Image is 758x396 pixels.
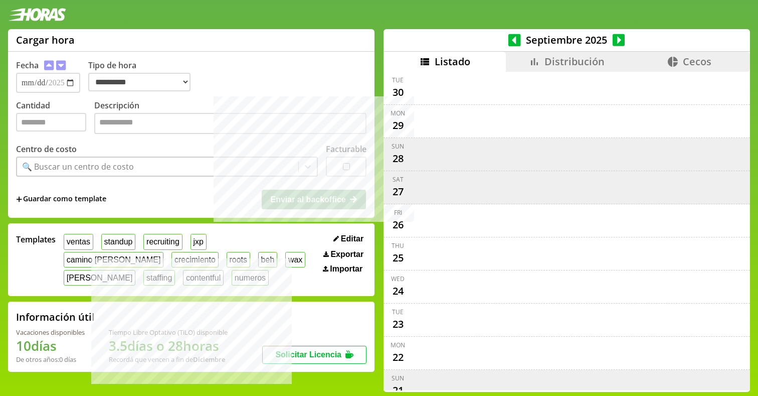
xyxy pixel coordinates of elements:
[392,142,404,151] div: Sun
[435,55,470,68] span: Listado
[320,249,366,259] button: Exportar
[143,270,175,286] button: staffing
[390,250,406,266] div: 25
[227,252,250,268] button: roots
[330,265,362,274] span: Importar
[390,283,406,299] div: 24
[326,144,366,155] label: Facturable
[390,316,406,332] div: 23
[88,60,199,93] label: Tipo de hora
[341,234,363,243] span: Editar
[64,270,135,286] button: [PERSON_NAME]
[109,337,228,355] h1: 3.5 días o 28 horas
[390,349,406,365] div: 22
[391,109,405,117] div: Mon
[390,117,406,134] div: 29
[16,194,22,205] span: +
[16,144,77,155] label: Centro de costo
[521,33,613,47] span: Septiembre 2025
[101,234,136,249] button: standup
[16,234,56,245] span: Templates
[390,184,406,200] div: 27
[16,310,95,324] h2: Información útil
[16,337,85,355] h1: 10 días
[94,100,366,137] label: Descripción
[392,374,404,382] div: Sun
[390,151,406,167] div: 28
[171,252,218,268] button: crecimiento
[16,100,94,137] label: Cantidad
[683,55,711,68] span: Cecos
[94,113,366,134] textarea: Descripción
[285,252,305,268] button: wax
[16,60,39,71] label: Fecha
[191,234,207,249] button: jxp
[64,234,93,249] button: ventas
[330,234,366,244] button: Editar
[193,355,225,364] b: Diciembre
[143,234,182,249] button: recruiting
[16,328,85,337] div: Vacaciones disponibles
[183,270,224,286] button: contentful
[392,76,404,84] div: Tue
[88,73,191,91] select: Tipo de hora
[16,355,85,364] div: De otros años: 0 días
[544,55,605,68] span: Distribución
[109,328,228,337] div: Tiempo Libre Optativo (TiLO) disponible
[275,350,341,359] span: Solicitar Licencia
[391,341,405,349] div: Mon
[109,355,228,364] div: Recordá que vencen a fin de
[258,252,277,268] button: beh
[392,308,404,316] div: Tue
[8,8,66,21] img: logotipo
[16,113,86,131] input: Cantidad
[232,270,269,286] button: numeros
[16,194,106,205] span: +Guardar como template
[393,175,404,184] div: Sat
[391,275,405,283] div: Wed
[22,161,134,172] div: 🔍 Buscar un centro de costo
[64,252,163,268] button: camino [PERSON_NAME]
[394,208,402,217] div: Fri
[392,241,404,250] div: Thu
[390,84,406,100] div: 30
[384,72,750,391] div: scrollable content
[330,250,363,259] span: Exportar
[16,33,75,47] h1: Cargar hora
[262,346,366,364] button: Solicitar Licencia
[390,217,406,233] div: 26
